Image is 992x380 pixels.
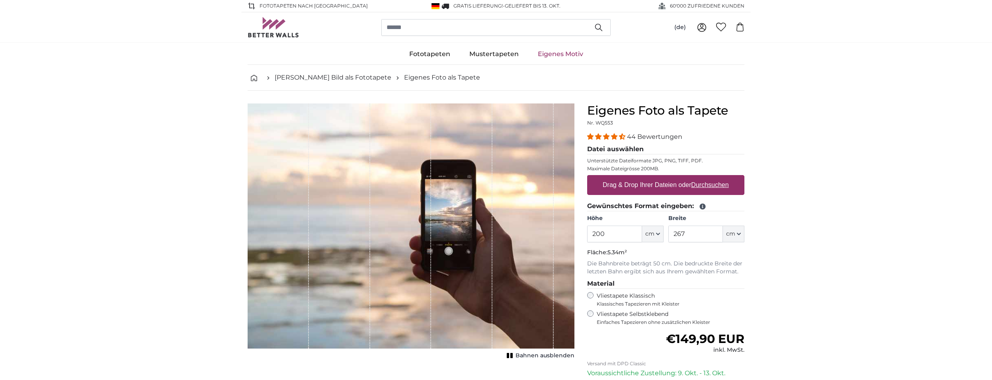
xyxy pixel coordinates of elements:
legend: Datei auswählen [587,144,744,154]
span: Geliefert bis 13. Okt. [505,3,560,9]
span: cm [645,230,654,238]
a: [PERSON_NAME] Bild als Fototapete [275,73,391,82]
p: Maximale Dateigrösse 200MB. [587,166,744,172]
span: 60'000 ZUFRIEDENE KUNDEN [670,2,744,10]
legend: Gewünschtes Format eingeben: [587,201,744,211]
label: Vliestapete Klassisch [597,292,738,307]
u: Durchsuchen [691,181,729,188]
a: Mustertapeten [460,44,528,64]
p: Fläche: [587,249,744,257]
p: Unterstützte Dateiformate JPG, PNG, TIFF, PDF. [587,158,744,164]
button: Bahnen ausblenden [504,350,574,361]
button: (de) [668,20,692,35]
label: Breite [668,214,744,222]
label: Höhe [587,214,663,222]
p: Voraussichtliche Zustellung: 9. Okt. - 13. Okt. [587,368,744,378]
span: GRATIS Lieferung! [453,3,503,9]
label: Vliestapete Selbstklebend [597,310,744,325]
img: Betterwalls [248,17,299,37]
span: Fototapeten nach [GEOGRAPHIC_DATA] [260,2,368,10]
div: 1 of 1 [248,103,574,361]
span: cm [726,230,735,238]
button: cm [642,226,664,242]
label: Drag & Drop Ihrer Dateien oder [599,177,732,193]
a: Fototapeten [400,44,460,64]
a: Eigenes Foto als Tapete [404,73,480,82]
span: Nr. WQ553 [587,120,613,126]
nav: breadcrumbs [248,65,744,91]
img: Deutschland [432,3,439,9]
span: Klassisches Tapezieren mit Kleister [597,301,738,307]
span: €149,90 EUR [666,331,744,346]
span: Bahnen ausblenden [516,352,574,360]
p: Die Bahnbreite beträgt 50 cm. Die bedruckte Breite der letzten Bahn ergibt sich aus Ihrem gewählt... [587,260,744,276]
div: inkl. MwSt. [666,346,744,354]
a: Eigenes Motiv [528,44,593,64]
button: cm [723,226,744,242]
p: Versand mit DPD Classic [587,361,744,367]
legend: Material [587,279,744,289]
h1: Eigenes Foto als Tapete [587,103,744,118]
span: Einfaches Tapezieren ohne zusätzlichen Kleister [597,319,744,325]
span: 5.34m² [607,249,627,256]
span: - [503,3,560,9]
span: 44 Bewertungen [627,133,682,140]
span: 4.34 stars [587,133,627,140]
